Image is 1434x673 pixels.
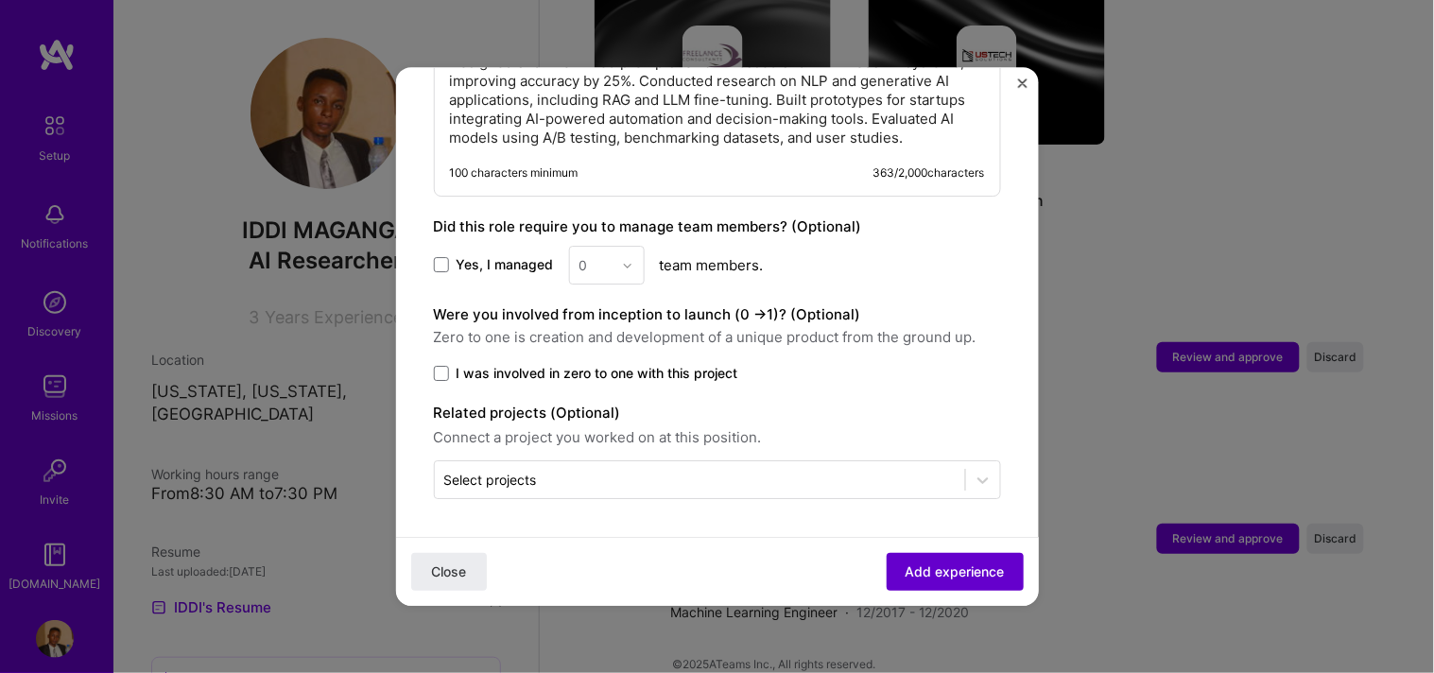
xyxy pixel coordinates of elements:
[450,165,579,181] div: 100 characters minimum
[431,562,466,581] span: Close
[434,246,1001,285] div: team members.
[411,553,487,591] button: Close
[444,470,537,490] div: Select projects
[450,53,985,147] p: Designed and fine-tuned prompts for GPT-based and multimodal AI systems, improving accuracy by 25...
[434,305,861,323] label: Were you involved from inception to launch (0 - > 1)? (Optional)
[457,364,738,383] span: I was involved in zero to one with this project
[457,256,554,275] span: Yes, I managed
[434,402,1001,424] label: Related projects (Optional)
[434,426,1001,449] span: Connect a project you worked on at this position.
[1018,78,1028,98] button: Close
[873,165,985,181] div: 363 / 2,000 characters
[887,553,1024,591] button: Add experience
[906,562,1005,581] span: Add experience
[434,217,862,235] label: Did this role require you to manage team members? (Optional)
[434,326,1001,349] span: Zero to one is creation and development of a unique product from the ground up.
